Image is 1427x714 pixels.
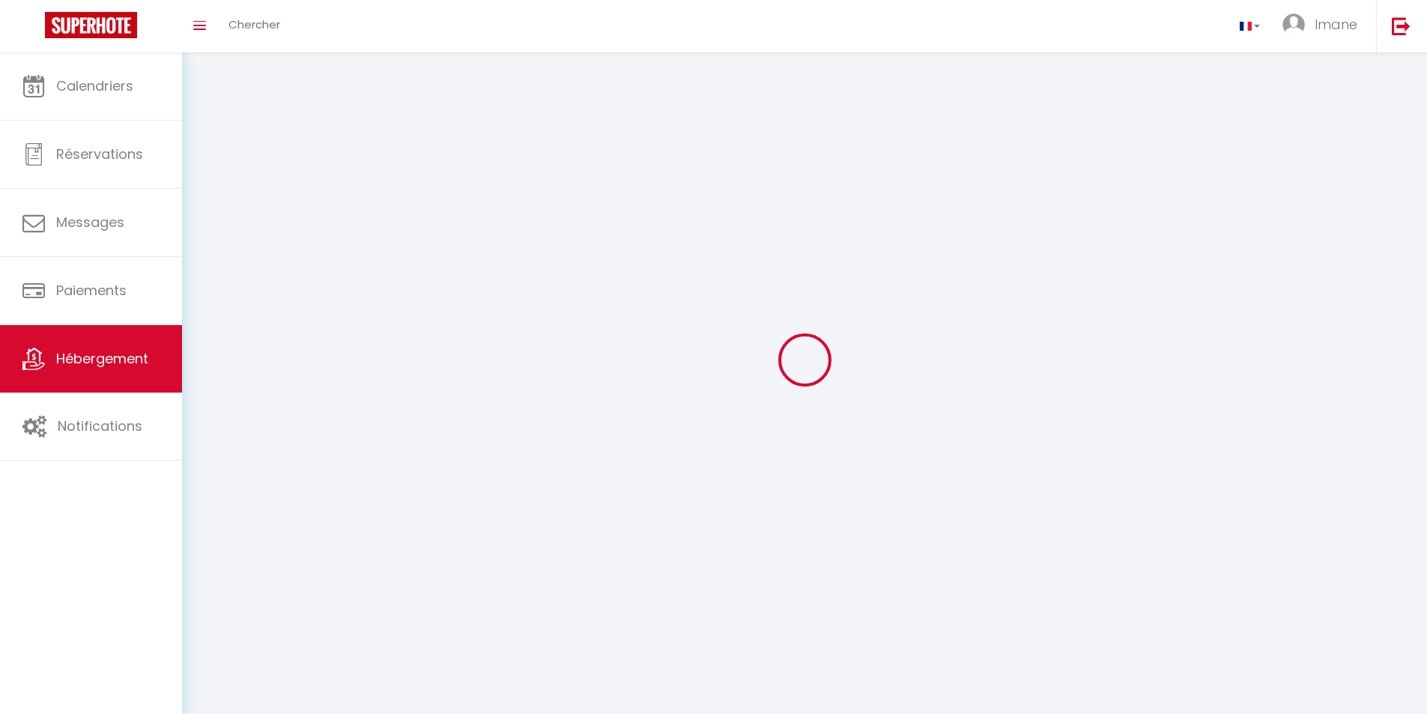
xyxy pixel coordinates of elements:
span: Notifications [58,417,142,435]
span: Réservations [56,145,143,163]
img: logout [1392,16,1411,35]
span: Paiements [56,281,127,300]
span: Chercher [228,16,280,32]
span: Calendriers [56,76,133,95]
span: Hébergement [56,349,148,368]
img: Super Booking [45,12,137,38]
span: Imane [1315,15,1357,34]
span: Messages [56,213,124,232]
img: ... [1282,13,1305,36]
